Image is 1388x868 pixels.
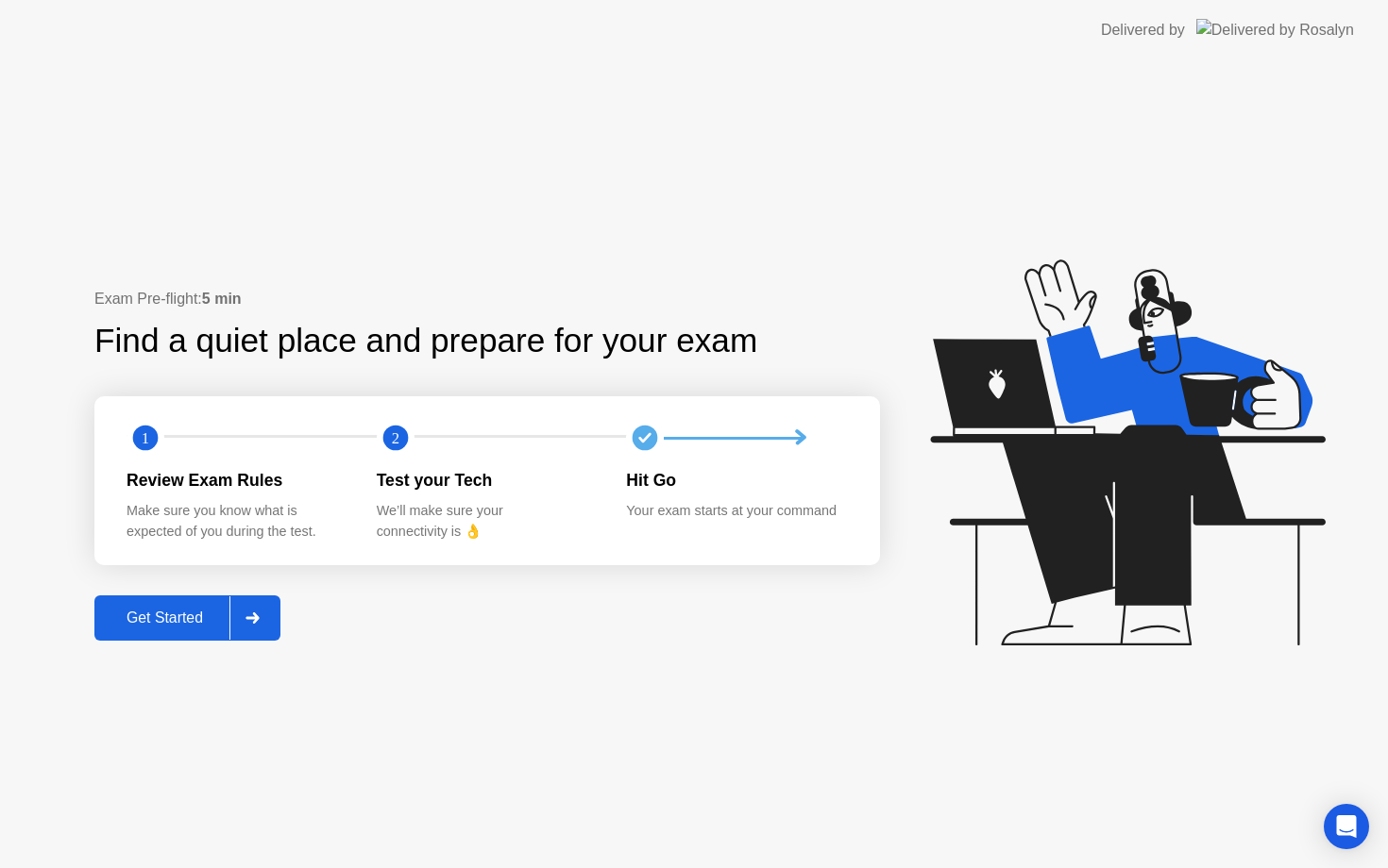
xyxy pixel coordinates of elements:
[1101,19,1185,42] div: Delivered by
[142,429,149,447] text: 1
[377,501,597,542] div: We’ll make sure your connectivity is 👌
[1324,804,1369,849] div: Open Intercom Messenger
[100,609,229,626] div: Get Started
[127,501,347,542] div: Make sure you know what is expected of you during the test.
[392,429,399,447] text: 2
[202,291,242,307] b: 5 min
[94,288,880,310] div: Exam Pre-flight:
[626,468,846,492] div: Hit Go
[626,501,846,522] div: Your exam starts at your command
[1196,19,1354,41] img: Delivered by Rosalyn
[377,468,597,492] div: Test your Tech
[94,316,760,366] div: Find a quiet place and prepare for your exam
[94,595,280,641] button: Get Started
[127,468,347,492] div: Review Exam Rules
